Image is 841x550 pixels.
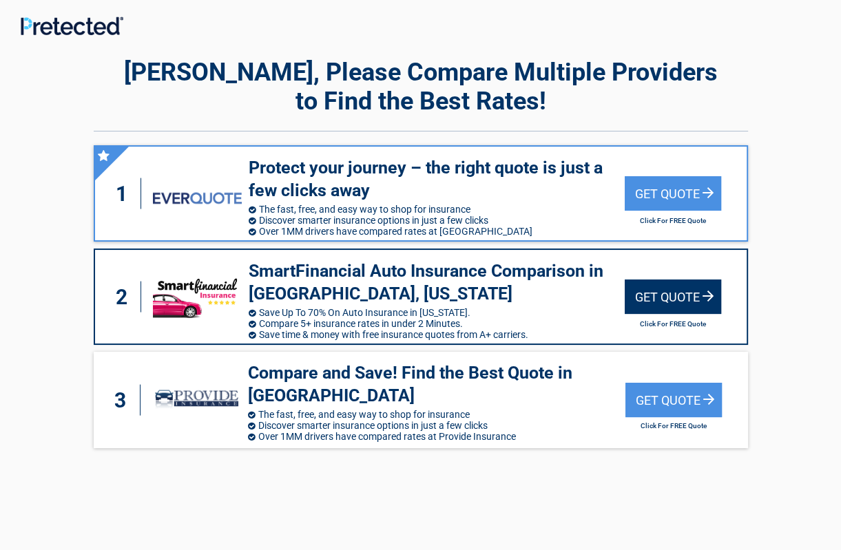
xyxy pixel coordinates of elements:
li: Over 1MM drivers have compared rates at [GEOGRAPHIC_DATA] [249,226,625,237]
h2: [PERSON_NAME], Please Compare Multiple Providers to Find the Best Rates! [94,58,748,116]
div: 3 [107,385,141,416]
div: Get Quote [625,176,721,211]
li: Over 1MM drivers have compared rates at Provide Insurance [248,431,625,442]
img: Main Logo [21,17,123,35]
li: The fast, free, and easy way to shop for insurance [249,204,625,215]
h3: Protect your journey – the right quote is just a few clicks away [249,157,625,202]
img: smartfinancial's logo [153,275,241,318]
li: Compare 5+ insurance rates in under 2 Minutes. [249,318,625,329]
li: The fast, free, and easy way to shop for insurance [248,409,625,420]
h2: Click For FREE Quote [625,217,721,224]
div: Get Quote [625,279,721,314]
h3: SmartFinancial Auto Insurance Comparison in [GEOGRAPHIC_DATA], [US_STATE] [249,260,625,305]
h2: Click For FREE Quote [625,320,721,328]
img: everquote's logo [153,192,241,204]
div: Get Quote [625,383,722,417]
h2: Click For FREE Quote [625,422,722,430]
img: provide-insurance's logo [152,379,241,421]
li: Save time & money with free insurance quotes from A+ carriers. [249,329,625,340]
li: Discover smarter insurance options in just a few clicks [249,215,625,226]
div: 2 [109,282,142,313]
li: Discover smarter insurance options in just a few clicks [248,420,625,431]
div: 1 [109,178,142,209]
h3: Compare and Save! Find the Best Quote in [GEOGRAPHIC_DATA] [248,362,625,407]
li: Save Up To 70% On Auto Insurance in [US_STATE]. [249,307,625,318]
